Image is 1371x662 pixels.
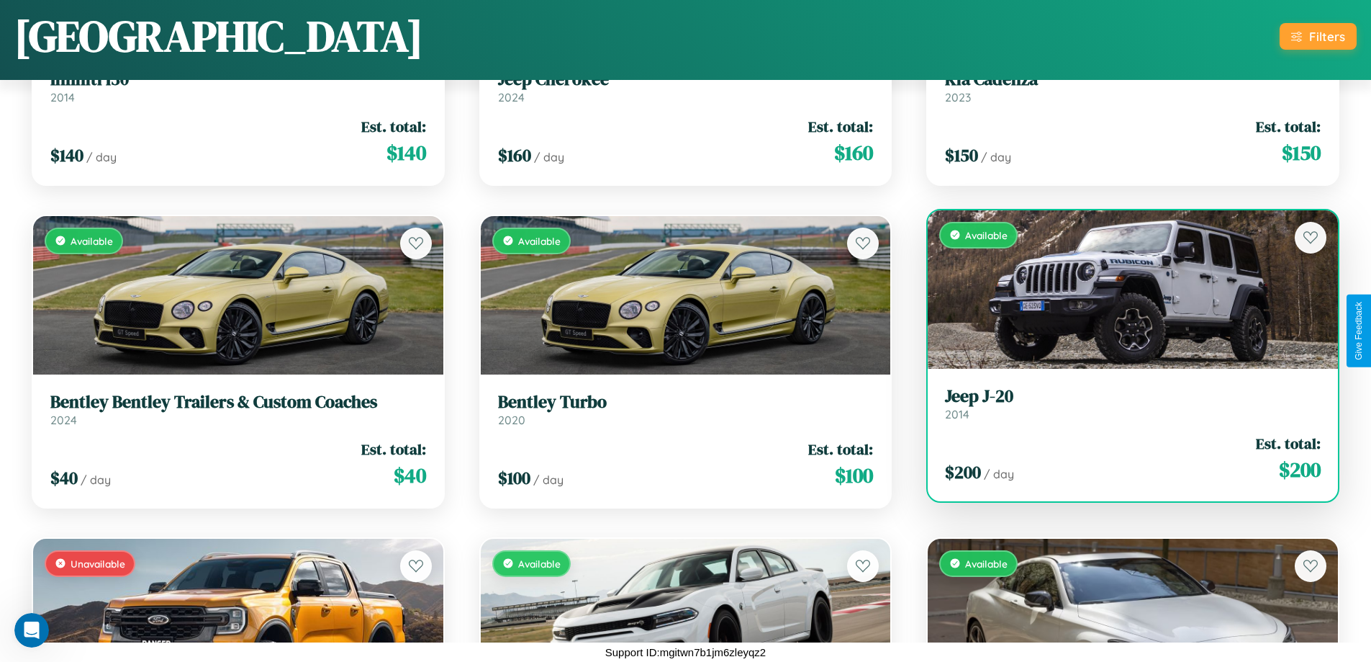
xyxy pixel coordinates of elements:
[1256,116,1321,137] span: Est. total:
[386,138,426,167] span: $ 140
[14,6,423,66] h1: [GEOGRAPHIC_DATA]
[1354,302,1364,360] div: Give Feedback
[498,90,525,104] span: 2024
[835,461,873,490] span: $ 100
[50,466,78,490] span: $ 40
[1282,138,1321,167] span: $ 150
[945,460,981,484] span: $ 200
[50,90,75,104] span: 2014
[498,392,874,413] h3: Bentley Turbo
[394,461,426,490] span: $ 40
[71,235,113,247] span: Available
[945,407,969,421] span: 2014
[498,413,525,427] span: 2020
[534,150,564,164] span: / day
[808,116,873,137] span: Est. total:
[518,235,561,247] span: Available
[50,392,426,427] a: Bentley Bentley Trailers & Custom Coaches2024
[71,558,125,570] span: Unavailable
[965,558,1008,570] span: Available
[605,643,766,662] p: Support ID: mgitwn7b1jm6zleyqz2
[1256,433,1321,454] span: Est. total:
[81,473,111,487] span: / day
[965,229,1008,241] span: Available
[1309,29,1345,44] div: Filters
[50,143,83,167] span: $ 140
[50,69,426,90] h3: Infiniti I30
[808,439,873,460] span: Est. total:
[86,150,117,164] span: / day
[945,90,971,104] span: 2023
[518,558,561,570] span: Available
[50,69,426,104] a: Infiniti I302014
[498,466,530,490] span: $ 100
[981,150,1011,164] span: / day
[945,386,1321,421] a: Jeep J-202014
[498,392,874,427] a: Bentley Turbo2020
[834,138,873,167] span: $ 160
[498,143,531,167] span: $ 160
[1279,455,1321,484] span: $ 200
[14,613,49,648] iframe: Intercom live chat
[50,413,77,427] span: 2024
[498,69,874,104] a: Jeep Cherokee2024
[984,467,1014,481] span: / day
[945,69,1321,104] a: Kia Cadenza2023
[945,69,1321,90] h3: Kia Cadenza
[945,143,978,167] span: $ 150
[945,386,1321,407] h3: Jeep J-20
[498,69,874,90] h3: Jeep Cherokee
[361,439,426,460] span: Est. total:
[1280,23,1357,50] button: Filters
[50,392,426,413] h3: Bentley Bentley Trailers & Custom Coaches
[361,116,426,137] span: Est. total:
[533,473,564,487] span: / day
